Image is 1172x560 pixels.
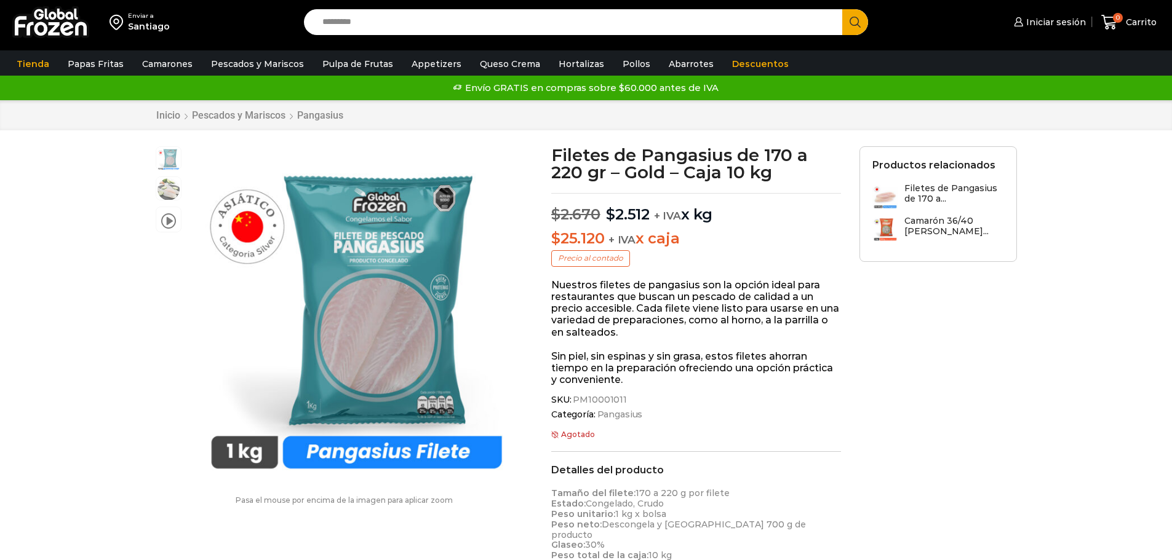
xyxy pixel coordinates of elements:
[1011,10,1086,34] a: Iniciar sesión
[551,519,602,530] strong: Peso neto:
[551,279,841,338] p: Nuestros filetes de pangasius son la opción ideal para restaurantes que buscan un pescado de cali...
[191,109,286,121] a: Pescados y Mariscos
[551,409,841,420] span: Categoría:
[156,109,344,121] nav: Breadcrumb
[726,52,795,76] a: Descuentos
[551,350,841,386] p: Sin piel, sin espinas y sin grasa, estos filetes ahorran tiempo en la preparación ofreciendo una ...
[596,409,643,420] a: Pangasius
[188,146,525,484] img: pangasius
[405,52,468,76] a: Appetizers
[842,9,868,35] button: Search button
[551,508,615,519] strong: Peso unitario:
[62,52,130,76] a: Papas Fritas
[156,109,181,121] a: Inicio
[663,52,720,76] a: Abarrotes
[551,539,585,550] strong: Glaseo:
[551,229,560,247] span: $
[551,464,841,476] h2: Detalles del producto
[156,496,533,505] p: Pasa el mouse por encima de la imagen para aplicar zoom
[551,230,841,248] p: x caja
[316,52,399,76] a: Pulpa de Frutas
[608,234,636,246] span: + IVA
[872,216,1004,242] a: Camarón 36/40 [PERSON_NAME]...
[1113,13,1123,23] span: 0
[128,12,170,20] div: Enviar a
[872,183,1004,210] a: Filetes de Pangasius de 170 a...
[188,146,525,484] div: 1 / 3
[551,250,630,266] p: Precio al contado
[571,395,627,405] span: PM10001011
[136,52,199,76] a: Camarones
[904,183,1004,204] h3: Filetes de Pangasius de 170 a...
[872,159,995,171] h2: Productos relacionados
[1123,16,1157,28] span: Carrito
[156,177,181,202] span: fotos web (1080 x 1080 px) (13)
[10,52,55,76] a: Tienda
[1098,8,1160,37] a: 0 Carrito
[551,487,636,499] strong: Tamaño del filete:
[551,193,841,224] p: x kg
[1023,16,1086,28] span: Iniciar sesión
[551,430,841,439] p: Agotado
[551,205,600,223] bdi: 2.670
[551,229,604,247] bdi: 25.120
[551,498,586,509] strong: Estado:
[654,210,681,222] span: + IVA
[156,147,181,172] span: pangasius
[904,216,1004,237] h3: Camarón 36/40 [PERSON_NAME]...
[616,52,656,76] a: Pollos
[606,205,650,223] bdi: 2.512
[606,205,615,223] span: $
[297,109,344,121] a: Pangasius
[128,20,170,33] div: Santiago
[551,395,841,405] span: SKU:
[474,52,546,76] a: Queso Crema
[205,52,310,76] a: Pescados y Mariscos
[552,52,610,76] a: Hortalizas
[551,205,560,223] span: $
[551,146,841,181] h1: Filetes de Pangasius de 170 a 220 gr – Gold – Caja 10 kg
[110,12,128,33] img: address-field-icon.svg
